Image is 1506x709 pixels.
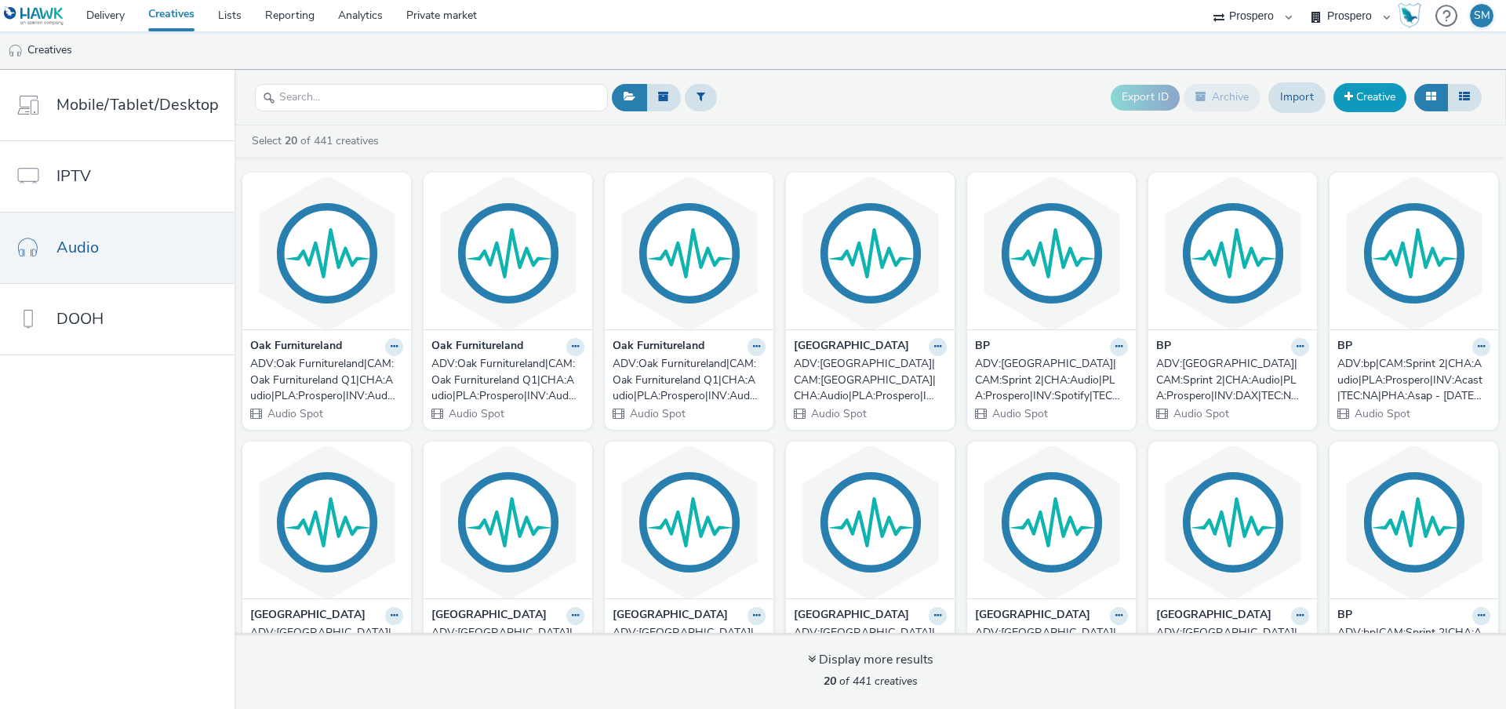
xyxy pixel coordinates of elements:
[613,356,759,404] div: ADV:Oak Furnitureland|CAM:Oak Furnitureland Q1|CHA:Audio|PLA:Prospero|INV:AudioXi|TEC:N/A|PHA:Aug...
[1414,84,1448,111] button: Grid
[971,176,1132,329] img: ADV:bp|CAM:Sprint 2|CHA:Audio|PLA:Prospero|INV:Spotify|TEC:NA|PHA:Asap - 5th August|OBJ:Awareness...
[250,625,397,673] div: ADV:[GEOGRAPHIC_DATA]|CAM:FY26 Q2|CHA:Audio|PLA:Prospero|INV:Spotify|TEC:Gravity Connect|PHA:Q2|O...
[975,338,990,356] strong: BP
[790,176,951,329] img: ADV:Iceland|CAM:Stratford Upon Avon|CHA:Audio|PLA:Prospero|INV:N/A|TEC:N/A|PHA:|OBJ:Awareness|BME...
[56,93,219,116] span: Mobile/Tablet/Desktop
[431,356,584,404] a: ADV:Oak Furnitureland|CAM:Oak Furnitureland Q1|CHA:Audio|PLA:Prospero|INV:AudioXi|TEC:N/A|PHA:Aug...
[975,625,1128,673] a: ADV:[GEOGRAPHIC_DATA]|CAM:FY26 Q2|CHA:Audio|PLA:Prospero|INV:Audio XI|TEC:Gravity Connect|PHA:Q2|...
[794,356,947,404] a: ADV:[GEOGRAPHIC_DATA]|CAM:[GEOGRAPHIC_DATA]|CHA:Audio|PLA:Prospero|INV:N/A|TEC:N/A|PHA:|OBJ:Aware...
[613,607,728,625] strong: [GEOGRAPHIC_DATA]
[56,307,104,330] span: DOOH
[1337,625,1490,673] a: ADV:bp|CAM:Sprint 2|CHA:Audio|PLA:Prospero|INV:Acast|TEC:NA|PHA:Asap - [DATE]|OBJ:Awareness|BME:P...
[1172,406,1229,421] span: Audio Spot
[285,133,297,148] strong: 20
[1333,445,1494,598] img: ADV:bp|CAM:Sprint 2|CHA:Audio|PLA:Prospero|INV:Acast|TEC:NA|PHA:Asap - 5th August|OBJ:Awareness|B...
[1152,176,1313,329] img: ADV:bp|CAM:Sprint 2|CHA:Audio|PLA:Prospero|INV:DAX|TEC:NA|PHA:Asap - 5th August|OBJ:Awareness|BME...
[824,674,918,689] span: of 441 creatives
[613,338,704,356] strong: Oak Furnitureland
[1156,356,1309,404] a: ADV:[GEOGRAPHIC_DATA]|CAM:Sprint 2|CHA:Audio|PLA:Prospero|INV:DAX|TEC:NA|PHA:Asap - [DATE]|OBJ:Aw...
[613,625,766,673] a: ADV:[GEOGRAPHIC_DATA]|CAM:FY26 Q2|CHA:Audio|PLA:Prospero|INV:Spotify|TEC:Gravity Connect|PHA:Q2|O...
[609,176,769,329] img: ADV:Oak Furnitureland|CAM:Oak Furnitureland Q1|CHA:Audio|PLA:Prospero|INV:AudioXi|TEC:N/A|PHA:Aug...
[1333,83,1406,111] a: Creative
[1337,356,1490,404] a: ADV:bp|CAM:Sprint 2|CHA:Audio|PLA:Prospero|INV:Acast|TEC:NA|PHA:Asap - [DATE]|OBJ:Awareness|BME:P...
[1337,338,1352,356] strong: BP
[1152,445,1313,598] img: ADV:Iceland|CAM:FY26 Q2|CHA:Audio|PLA:Prospero|INV:Audio XI|TEC:Gravity Connect|PHA:Q2|OBJ:Awaren...
[794,356,940,404] div: ADV:[GEOGRAPHIC_DATA]|CAM:[GEOGRAPHIC_DATA]|CHA:Audio|PLA:Prospero|INV:N/A|TEC:N/A|PHA:|OBJ:Aware...
[809,406,867,421] span: Audio Spot
[266,406,323,421] span: Audio Spot
[991,406,1048,421] span: Audio Spot
[975,607,1090,625] strong: [GEOGRAPHIC_DATA]
[56,165,91,187] span: IPTV
[250,356,403,404] a: ADV:Oak Furnitureland|CAM:Oak Furnitureland Q1|CHA:Audio|PLA:Prospero|INV:AudioXi|TEC:N/A|PHA:Aug...
[1398,3,1421,28] img: Hawk Academy
[4,6,64,26] img: undefined Logo
[609,445,769,598] img: ADV:Iceland|CAM:FY26 Q2|CHA:Audio|PLA:Prospero|INV:Spotify|TEC:Gravity Connect|PHA:Q2|OBJ:Awarene...
[1337,356,1484,404] div: ADV:bp|CAM:Sprint 2|CHA:Audio|PLA:Prospero|INV:Acast|TEC:NA|PHA:Asap - [DATE]|OBJ:Awareness|BME:P...
[1156,338,1171,356] strong: BP
[975,356,1122,404] div: ADV:[GEOGRAPHIC_DATA]|CAM:Sprint 2|CHA:Audio|PLA:Prospero|INV:Spotify|TEC:NA|PHA:Asap - [DATE]|OB...
[1447,84,1482,111] button: Table
[1156,625,1309,673] a: ADV:[GEOGRAPHIC_DATA]|CAM:FY26 Q2|CHA:Audio|PLA:Prospero|INV:Audio XI|TEC:Gravity Connect|PHA:Q2|...
[613,356,766,404] a: ADV:Oak Furnitureland|CAM:Oak Furnitureland Q1|CHA:Audio|PLA:Prospero|INV:AudioXi|TEC:N/A|PHA:Aug...
[56,236,99,259] span: Audio
[794,338,909,356] strong: [GEOGRAPHIC_DATA]
[246,176,407,329] img: ADV:Oak Furnitureland|CAM:Oak Furnitureland Q1|CHA:Audio|PLA:Prospero|INV:AudioXi|TEC:N/A|PHA:Aug...
[824,674,836,689] strong: 20
[1156,625,1303,673] div: ADV:[GEOGRAPHIC_DATA]|CAM:FY26 Q2|CHA:Audio|PLA:Prospero|INV:Audio XI|TEC:Gravity Connect|PHA:Q2|...
[246,445,407,598] img: ADV:Iceland|CAM:FY26 Q2|CHA:Audio|PLA:Prospero|INV:Spotify|TEC:Gravity Connect|PHA:Q2|OBJ:Awarene...
[1333,176,1494,329] img: ADV:bp|CAM:Sprint 2|CHA:Audio|PLA:Prospero|INV:Acast|TEC:NA|PHA:Asap - 5th August|OBJ:Awareness|B...
[1111,85,1180,110] button: Export ID
[447,406,504,421] span: Audio Spot
[431,356,578,404] div: ADV:Oak Furnitureland|CAM:Oak Furnitureland Q1|CHA:Audio|PLA:Prospero|INV:AudioXi|TEC:N/A|PHA:Aug...
[1184,84,1260,111] button: Archive
[975,625,1122,673] div: ADV:[GEOGRAPHIC_DATA]|CAM:FY26 Q2|CHA:Audio|PLA:Prospero|INV:Audio XI|TEC:Gravity Connect|PHA:Q2|...
[1268,82,1326,112] a: Import
[1156,356,1303,404] div: ADV:[GEOGRAPHIC_DATA]|CAM:Sprint 2|CHA:Audio|PLA:Prospero|INV:DAX|TEC:NA|PHA:Asap - [DATE]|OBJ:Aw...
[250,607,366,625] strong: [GEOGRAPHIC_DATA]
[431,338,523,356] strong: Oak Furnitureland
[975,356,1128,404] a: ADV:[GEOGRAPHIC_DATA]|CAM:Sprint 2|CHA:Audio|PLA:Prospero|INV:Spotify|TEC:NA|PHA:Asap - [DATE]|OB...
[790,445,951,598] img: ADV:Iceland|CAM:FY26 Q2|CHA:Audio|PLA:Prospero|INV:Audio XI|TEC:Gravity Connect|PHA:Q2|OBJ:Awaren...
[427,445,588,598] img: ADV:Iceland|CAM:FY26 Q2|CHA:Audio|PLA:Prospero|INV:Spotify|TEC:Gravity Connect|PHA:Q2|OBJ:Awarene...
[1337,625,1484,673] div: ADV:bp|CAM:Sprint 2|CHA:Audio|PLA:Prospero|INV:Acast|TEC:NA|PHA:Asap - [DATE]|OBJ:Awareness|BME:P...
[250,338,342,356] strong: Oak Furnitureland
[1353,406,1410,421] span: Audio Spot
[8,43,24,59] img: audio
[431,625,584,673] a: ADV:[GEOGRAPHIC_DATA]|CAM:FY26 Q2|CHA:Audio|PLA:Prospero|INV:Spotify|TEC:Gravity Connect|PHA:Q2|O...
[431,607,547,625] strong: [GEOGRAPHIC_DATA]
[1398,3,1428,28] a: Hawk Academy
[250,356,397,404] div: ADV:Oak Furnitureland|CAM:Oak Furnitureland Q1|CHA:Audio|PLA:Prospero|INV:AudioXi|TEC:N/A|PHA:Aug...
[431,625,578,673] div: ADV:[GEOGRAPHIC_DATA]|CAM:FY26 Q2|CHA:Audio|PLA:Prospero|INV:Spotify|TEC:Gravity Connect|PHA:Q2|O...
[628,406,686,421] span: Audio Spot
[971,445,1132,598] img: ADV:Iceland|CAM:FY26 Q2|CHA:Audio|PLA:Prospero|INV:Audio XI|TEC:Gravity Connect|PHA:Q2|OBJ:Awaren...
[1337,607,1352,625] strong: BP
[250,133,385,148] a: Select of 441 creatives
[427,176,588,329] img: ADV:Oak Furnitureland|CAM:Oak Furnitureland Q1|CHA:Audio|PLA:Prospero|INV:AudioXi|TEC:N/A|PHA:Aug...
[794,607,909,625] strong: [GEOGRAPHIC_DATA]
[794,625,947,673] a: ADV:[GEOGRAPHIC_DATA]|CAM:FY26 Q2|CHA:Audio|PLA:Prospero|INV:Audio XI|TEC:Gravity Connect|PHA:Q2|...
[1156,607,1271,625] strong: [GEOGRAPHIC_DATA]
[794,625,940,673] div: ADV:[GEOGRAPHIC_DATA]|CAM:FY26 Q2|CHA:Audio|PLA:Prospero|INV:Audio XI|TEC:Gravity Connect|PHA:Q2|...
[613,625,759,673] div: ADV:[GEOGRAPHIC_DATA]|CAM:FY26 Q2|CHA:Audio|PLA:Prospero|INV:Spotify|TEC:Gravity Connect|PHA:Q2|O...
[808,651,933,669] div: Display more results
[255,84,608,111] input: Search...
[1474,4,1490,27] div: SM
[250,625,403,673] a: ADV:[GEOGRAPHIC_DATA]|CAM:FY26 Q2|CHA:Audio|PLA:Prospero|INV:Spotify|TEC:Gravity Connect|PHA:Q2|O...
